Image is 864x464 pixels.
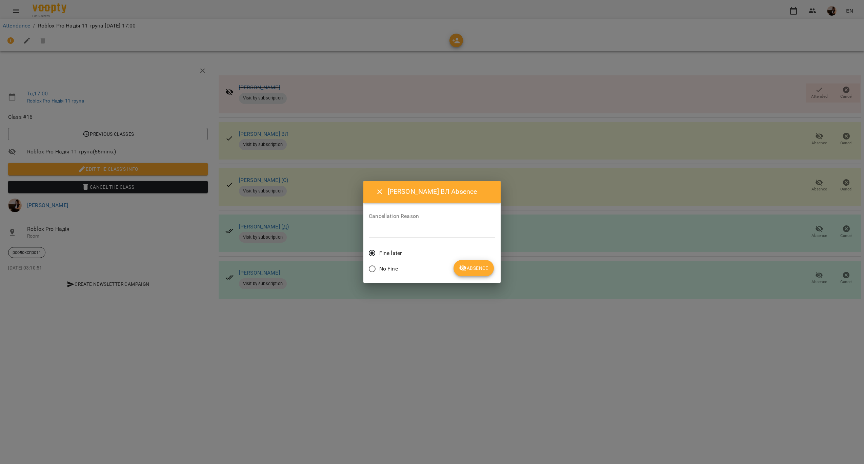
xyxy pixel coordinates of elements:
h6: [PERSON_NAME] ВЛ Absence [388,186,493,197]
label: Cancellation Reason [369,214,495,219]
span: Fine later [379,249,402,257]
button: Close [371,184,388,200]
span: Absence [459,264,488,272]
button: Absence [454,260,494,276]
span: No Fine [379,265,398,273]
